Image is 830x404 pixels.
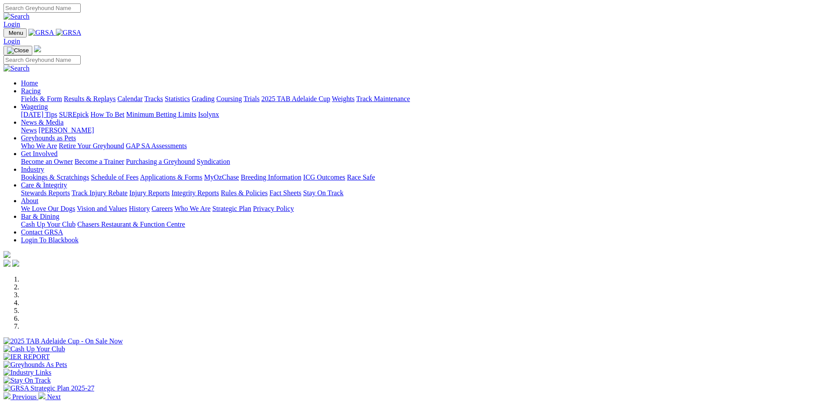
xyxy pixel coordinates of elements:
div: Greyhounds as Pets [21,142,827,150]
img: chevron-left-pager-white.svg [3,392,10,399]
a: Injury Reports [129,189,170,197]
a: MyOzChase [204,173,239,181]
img: Search [3,13,30,20]
a: Privacy Policy [253,205,294,212]
span: Previous [12,393,37,401]
a: Industry [21,166,44,173]
span: Menu [9,30,23,36]
a: SUREpick [59,111,89,118]
img: Search [3,65,30,72]
a: Login [3,37,20,45]
a: Chasers Restaurant & Function Centre [77,221,185,228]
a: Calendar [117,95,143,102]
a: Strategic Plan [212,205,251,212]
a: Breeding Information [241,173,301,181]
a: News [21,126,37,134]
a: Login [3,20,20,28]
a: News & Media [21,119,64,126]
a: Who We Are [174,205,211,212]
div: Racing [21,95,827,103]
img: Stay On Track [3,377,51,384]
a: Next [38,393,61,401]
a: ICG Outcomes [303,173,345,181]
a: Previous [3,393,38,401]
a: Applications & Forms [140,173,202,181]
img: logo-grsa-white.png [34,45,41,52]
a: Syndication [197,158,230,165]
a: Get Involved [21,150,58,157]
img: logo-grsa-white.png [3,251,10,258]
a: Stay On Track [303,189,343,197]
img: 2025 TAB Adelaide Cup - On Sale Now [3,337,123,345]
img: twitter.svg [12,260,19,267]
a: Rules & Policies [221,189,268,197]
a: Schedule of Fees [91,173,138,181]
a: Fact Sheets [270,189,301,197]
input: Search [3,3,81,13]
a: Weights [332,95,355,102]
a: Purchasing a Greyhound [126,158,195,165]
a: Home [21,79,38,87]
a: Greyhounds as Pets [21,134,76,142]
a: Racing [21,87,41,95]
a: Care & Integrity [21,181,67,189]
a: We Love Our Dogs [21,205,75,212]
a: Bar & Dining [21,213,59,220]
div: Wagering [21,111,827,119]
a: Coursing [216,95,242,102]
a: Bookings & Scratchings [21,173,89,181]
a: History [129,205,150,212]
a: Retire Your Greyhound [59,142,124,149]
a: Become a Trainer [75,158,124,165]
a: Track Maintenance [356,95,410,102]
div: News & Media [21,126,827,134]
img: Greyhounds As Pets [3,361,67,369]
a: Who We Are [21,142,57,149]
a: Contact GRSA [21,228,63,236]
a: Wagering [21,103,48,110]
a: How To Bet [91,111,125,118]
a: Statistics [165,95,190,102]
a: Cash Up Your Club [21,221,75,228]
a: Track Injury Rebate [72,189,127,197]
img: GRSA Strategic Plan 2025-27 [3,384,94,392]
a: Fields & Form [21,95,62,102]
img: chevron-right-pager-white.svg [38,392,45,399]
img: Industry Links [3,369,51,377]
div: Bar & Dining [21,221,827,228]
a: Stewards Reports [21,189,70,197]
a: Become an Owner [21,158,73,165]
div: About [21,205,827,213]
a: [PERSON_NAME] [38,126,94,134]
a: Results & Replays [64,95,116,102]
a: Careers [151,205,173,212]
a: Race Safe [347,173,375,181]
a: Vision and Values [77,205,127,212]
img: IER REPORT [3,353,50,361]
a: About [21,197,38,204]
input: Search [3,55,81,65]
div: Care & Integrity [21,189,827,197]
a: Isolynx [198,111,219,118]
a: [DATE] Tips [21,111,57,118]
div: Industry [21,173,827,181]
a: Tracks [144,95,163,102]
img: facebook.svg [3,260,10,267]
img: GRSA [56,29,82,37]
img: Close [7,47,29,54]
div: Get Involved [21,158,827,166]
a: Minimum Betting Limits [126,111,196,118]
a: Grading [192,95,215,102]
img: GRSA [28,29,54,37]
button: Toggle navigation [3,28,27,37]
a: Trials [243,95,260,102]
span: Next [47,393,61,401]
a: 2025 TAB Adelaide Cup [261,95,330,102]
button: Toggle navigation [3,46,32,55]
a: Integrity Reports [171,189,219,197]
a: Login To Blackbook [21,236,79,244]
img: Cash Up Your Club [3,345,65,353]
a: GAP SA Assessments [126,142,187,149]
